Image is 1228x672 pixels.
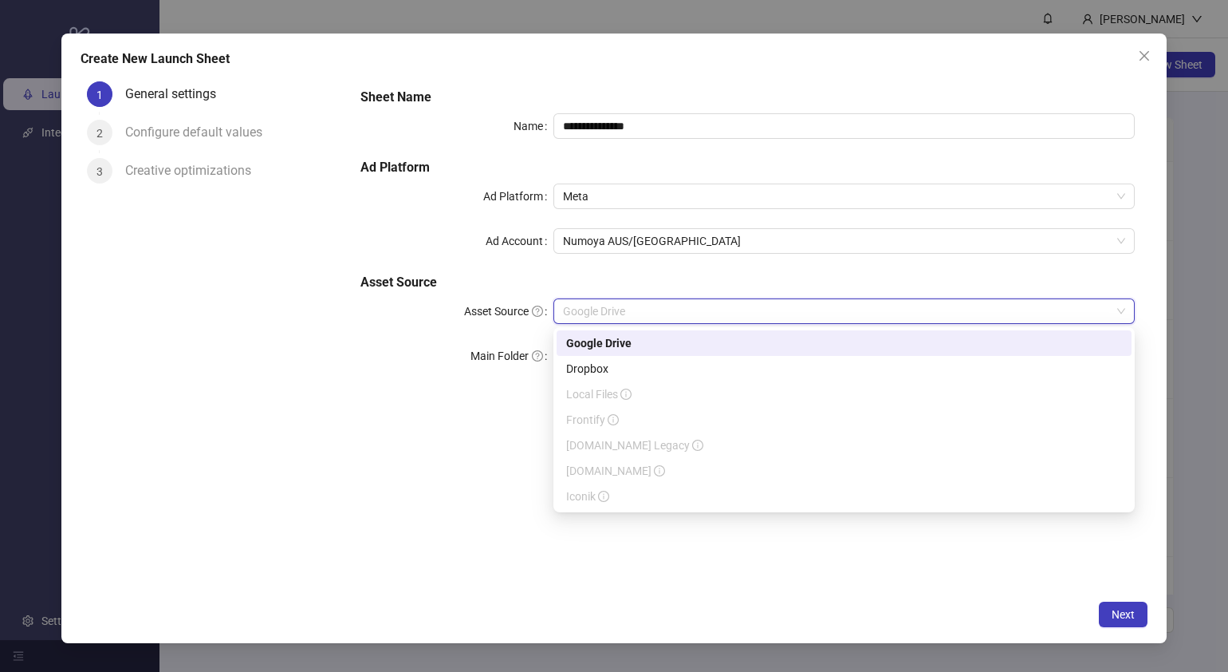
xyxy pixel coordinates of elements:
div: Frame.io [557,458,1132,484]
label: Name [514,113,553,139]
div: Dropbox [566,360,1122,378]
span: 3 [96,165,103,178]
span: question-circle [532,350,543,362]
h5: Sheet Name [360,88,1136,107]
span: Iconik [566,490,609,503]
div: Configure default values [125,120,275,145]
button: Close [1132,43,1157,69]
span: info-circle [608,414,619,425]
span: Meta [563,184,1125,208]
div: Frame.io Legacy [557,433,1132,458]
h5: Ad Platform [360,158,1136,177]
span: info-circle [692,440,703,451]
span: [DOMAIN_NAME] Legacy [566,439,703,452]
span: info-circle [620,389,632,400]
div: Local Files [557,381,1132,407]
span: Next [1112,608,1135,621]
span: Local Files [566,388,632,401]
label: Ad Account [486,228,553,254]
span: question-circle [532,306,543,317]
label: Asset Source [464,298,553,324]
div: Creative optimizations [125,158,264,184]
div: Create New Launch Sheet [81,49,1147,69]
span: close [1138,49,1151,62]
span: Numoya AUS/NZ [563,229,1125,253]
div: Dropbox [557,356,1132,381]
div: Google Drive [566,334,1122,352]
div: General settings [125,81,229,107]
label: Ad Platform [483,184,553,209]
button: Next [1099,602,1147,627]
input: Name [553,113,1135,139]
div: Iconik [557,484,1132,509]
span: [DOMAIN_NAME] [566,464,665,477]
span: 2 [96,127,103,140]
span: 1 [96,89,103,101]
span: Frontify [566,413,619,426]
div: Google Drive [557,330,1132,356]
div: Frontify [557,407,1132,433]
h5: Asset Source [360,273,1136,292]
span: info-circle [654,465,665,476]
label: Main Folder [470,343,553,369]
span: Google Drive [563,299,1125,323]
span: info-circle [598,491,609,502]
